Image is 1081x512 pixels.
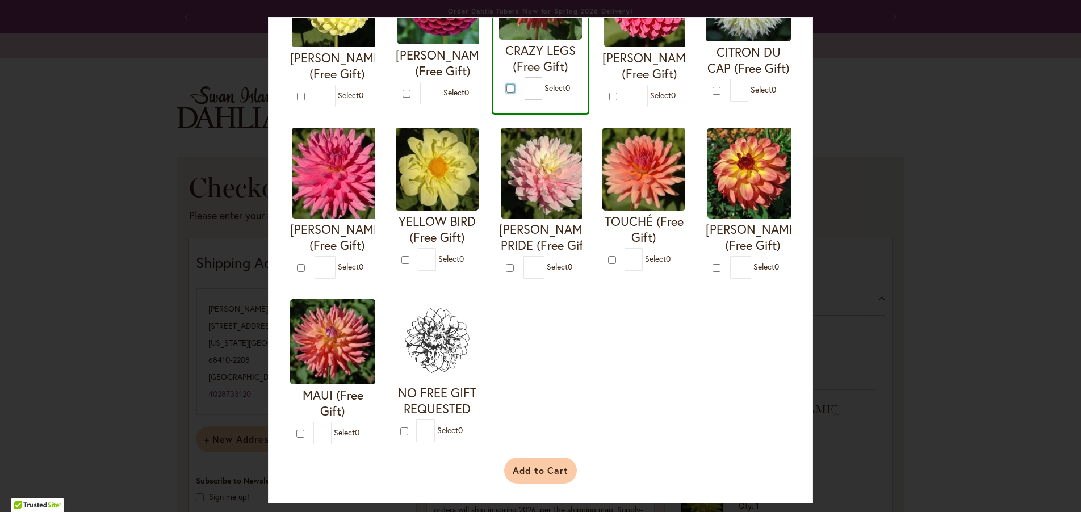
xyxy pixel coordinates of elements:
[396,299,479,382] img: NO FREE GIFT REQUESTED
[464,87,469,98] span: 0
[602,50,697,82] h4: [PERSON_NAME] (Free Gift)
[290,50,384,82] h4: [PERSON_NAME] (Free Gift)
[458,425,463,435] span: 0
[547,261,572,272] span: Select
[774,261,779,272] span: 0
[499,221,593,253] h4: [PERSON_NAME] PRIDE (Free Gift)
[443,87,469,98] span: Select
[437,425,463,435] span: Select
[355,427,359,438] span: 0
[501,128,592,219] img: CHILSON'S PRIDE (Free Gift)
[504,458,577,484] button: Add to Cart
[751,84,776,95] span: Select
[396,128,479,211] img: YELLOW BIRD (Free Gift)
[438,253,464,264] span: Select
[671,90,676,100] span: 0
[292,128,383,219] img: HERBERT SMITH (Free Gift)
[706,44,791,76] h4: CITRON DU CAP (Free Gift)
[459,253,464,264] span: 0
[396,213,479,245] h4: YELLOW BIRD (Free Gift)
[602,128,685,211] img: TOUCHÉ (Free Gift)
[334,427,359,438] span: Select
[565,82,570,93] span: 0
[338,261,363,272] span: Select
[499,43,582,74] h4: CRAZY LEGS (Free Gift)
[772,84,776,95] span: 0
[666,253,671,264] span: 0
[544,82,570,93] span: Select
[290,299,375,384] img: MAUI (Free Gift)
[396,385,479,417] h4: NO FREE GIFT REQUESTED
[290,387,375,419] h4: MAUI (Free Gift)
[9,472,40,503] iframe: Launch Accessibility Center
[707,128,798,219] img: MAI TAI (Free Gift)
[359,90,363,100] span: 0
[645,253,671,264] span: Select
[568,261,572,272] span: 0
[290,221,384,253] h4: [PERSON_NAME] (Free Gift)
[753,261,779,272] span: Select
[396,47,490,79] h4: [PERSON_NAME] (Free Gift)
[706,221,800,253] h4: [PERSON_NAME] (Free Gift)
[359,261,363,272] span: 0
[602,213,685,245] h4: TOUCHÉ (Free Gift)
[650,90,676,100] span: Select
[338,90,363,100] span: Select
